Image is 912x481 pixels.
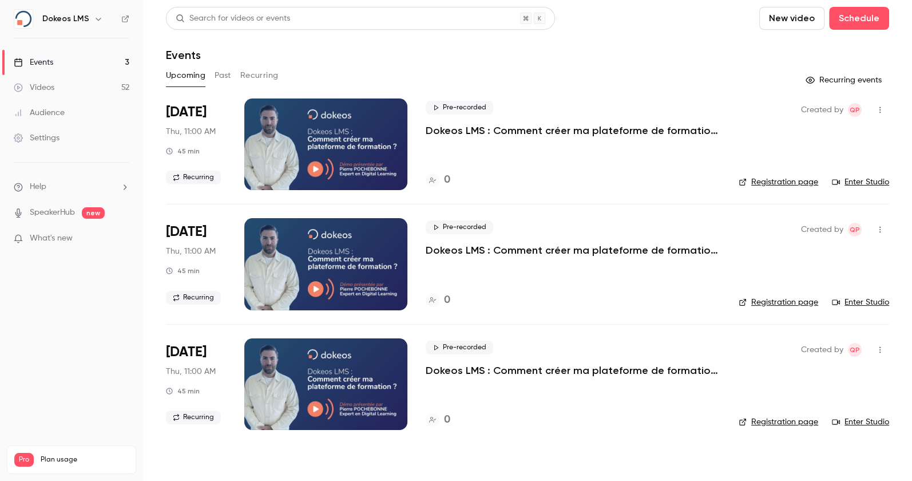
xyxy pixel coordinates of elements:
button: Recurring events [800,71,889,89]
span: Recurring [166,171,221,184]
span: Recurring [166,291,221,305]
div: Settings [14,132,60,144]
span: Pro [14,453,34,467]
a: 0 [426,412,450,428]
span: new [82,207,105,219]
div: Videos [14,82,54,93]
span: Thu, 11:00 AM [166,126,216,137]
div: Oct 23 Thu, 11:00 AM (Europe/Paris) [166,338,226,430]
span: Created by [801,103,843,117]
span: Quentin partenaires@dokeos.com [848,343,862,357]
div: 45 min [166,266,200,275]
span: [DATE] [166,343,207,361]
button: Past [215,66,231,85]
div: Search for videos or events [176,13,290,25]
span: Plan usage [41,455,129,464]
span: Help [30,181,46,193]
a: 0 [426,293,450,308]
span: Pre-recorded [426,101,493,115]
div: Oct 9 Thu, 11:00 AM (Europe/Paris) [166,98,226,190]
h6: Dokeos LMS [42,13,89,25]
li: help-dropdown-opener [14,181,129,193]
div: Oct 16 Thu, 11:00 AM (Europe/Paris) [166,218,226,310]
button: Recurring [240,66,279,85]
h4: 0 [444,172,450,188]
div: 45 min [166,387,200,396]
span: Qp [850,223,860,236]
button: Upcoming [166,66,205,85]
a: Registration page [739,297,818,308]
a: Registration page [739,176,818,188]
span: Pre-recorded [426,220,493,234]
span: [DATE] [166,223,207,241]
a: Enter Studio [832,297,889,308]
h1: Events [166,48,201,62]
span: What's new [30,232,73,245]
span: Quentin partenaires@dokeos.com [848,103,862,117]
a: Enter Studio [832,416,889,428]
a: SpeakerHub [30,207,75,219]
div: Events [14,57,53,68]
div: 45 min [166,147,200,156]
span: Thu, 11:00 AM [166,366,216,377]
span: Qp [850,343,860,357]
button: New video [759,7,824,30]
span: Created by [801,343,843,357]
a: 0 [426,172,450,188]
span: Pre-recorded [426,341,493,354]
div: Audience [14,107,65,119]
h4: 0 [444,412,450,428]
span: Recurring [166,411,221,424]
span: Thu, 11:00 AM [166,246,216,257]
a: Dokeos LMS : Comment créer ma plateforme de formation ? [426,243,720,257]
span: Quentin partenaires@dokeos.com [848,223,862,236]
span: [DATE] [166,103,207,121]
a: Registration page [739,416,818,428]
a: Enter Studio [832,176,889,188]
h4: 0 [444,293,450,308]
a: Dokeos LMS : Comment créer ma plateforme de formation ? [426,124,720,137]
button: Schedule [829,7,889,30]
a: Dokeos LMS : Comment créer ma plateforme de formation ? [426,364,720,377]
span: Created by [801,223,843,236]
img: Dokeos LMS [14,10,33,28]
span: Qp [850,103,860,117]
